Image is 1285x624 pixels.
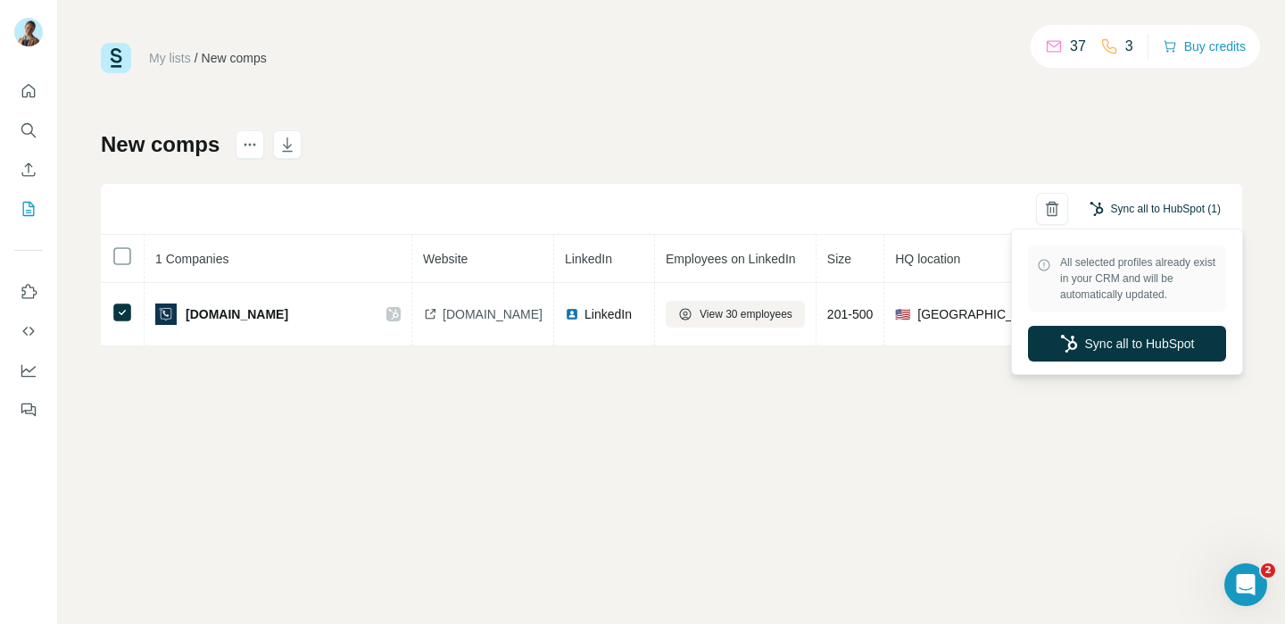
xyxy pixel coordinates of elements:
[565,252,612,266] span: LinkedIn
[1224,563,1267,606] iframe: Intercom live chat
[565,307,579,321] img: LinkedIn logo
[584,305,632,323] span: LinkedIn
[1070,36,1086,57] p: 37
[149,51,191,65] a: My lists
[895,305,910,323] span: 🇺🇸
[1028,326,1226,362] button: Sync all to HubSpot
[895,252,960,266] span: HQ location
[14,354,43,387] button: Dashboard
[827,307,873,321] span: 201-500
[14,276,43,308] button: Use Surfe on LinkedIn
[423,252,468,266] span: Website
[14,394,43,426] button: Feedback
[443,305,543,323] span: [DOMAIN_NAME]
[666,301,805,328] button: View 30 employees
[101,130,220,159] h1: New comps
[827,252,851,266] span: Size
[1060,254,1217,303] span: All selected profiles already exist in your CRM and will be automatically updated.
[917,305,1124,323] span: [GEOGRAPHIC_DATA], [US_STATE]
[195,49,198,67] li: /
[202,49,267,67] div: New comps
[700,306,792,322] span: View 30 employees
[1261,563,1275,578] span: 2
[101,43,131,73] img: Surfe Logo
[155,304,177,325] img: company-logo
[14,18,43,46] img: Avatar
[14,75,43,107] button: Quick start
[666,252,796,266] span: Employees on LinkedIn
[1077,196,1233,222] button: Sync all to HubSpot (1)
[1163,34,1246,59] button: Buy credits
[14,193,43,225] button: My lists
[186,305,288,323] span: [DOMAIN_NAME]
[14,315,43,347] button: Use Surfe API
[14,154,43,186] button: Enrich CSV
[1125,36,1133,57] p: 3
[14,114,43,146] button: Search
[236,130,264,159] button: actions
[155,252,229,266] span: 1 Companies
